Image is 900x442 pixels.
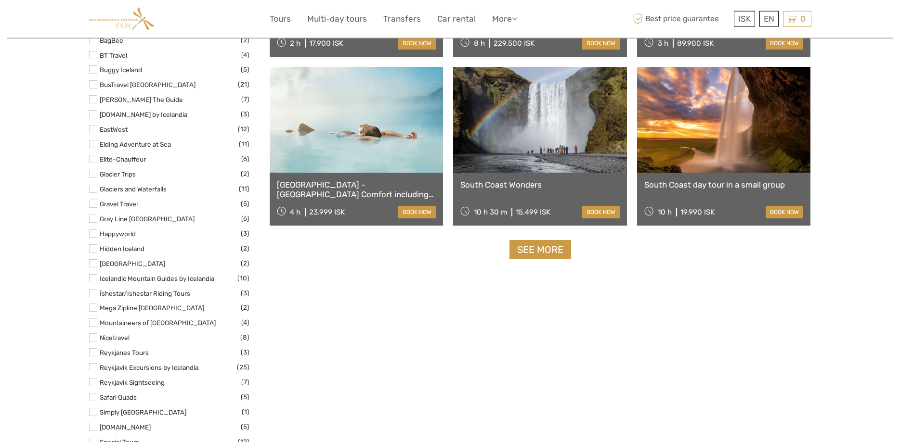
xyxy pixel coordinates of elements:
span: 0 [799,14,807,24]
span: (12) [238,124,249,135]
div: 89.900 ISK [677,39,714,48]
a: book now [766,37,803,50]
a: Reykjavik Sightseeing [100,379,165,386]
span: 10 h 30 m [474,208,507,216]
span: 10 h [658,208,672,216]
a: BT Travel [100,51,127,59]
a: EastWest [100,126,128,133]
span: (2) [241,258,249,269]
span: (2) [241,35,249,46]
span: (8) [240,332,249,343]
span: (2) [241,168,249,179]
a: [DOMAIN_NAME] by Icelandia [100,111,187,118]
a: Elite-Chauffeur [100,155,146,163]
a: book now [398,206,436,218]
a: [GEOGRAPHIC_DATA] [100,260,165,267]
a: BusTravel [GEOGRAPHIC_DATA] [100,81,196,88]
div: 15.499 ISK [516,208,550,216]
a: See more [509,240,571,260]
a: Multi-day tours [307,12,367,26]
span: (5) [241,64,249,75]
span: (6) [241,153,249,164]
span: (3) [241,288,249,299]
a: Transfers [383,12,421,26]
a: Íshestar/Ishestar Riding Tours [100,290,190,297]
a: Mountaineers of [GEOGRAPHIC_DATA] [100,319,216,327]
span: (4) [241,50,249,61]
a: Gray Line [GEOGRAPHIC_DATA] [100,215,195,223]
a: Elding Adventure at Sea [100,140,171,148]
span: 8 h [474,39,485,48]
a: More [492,12,517,26]
a: Reykjanes Tours [100,349,149,356]
a: book now [582,206,620,218]
span: (7) [241,377,249,388]
span: (5) [241,198,249,209]
span: (25) [237,362,249,373]
a: Glacier Trips [100,170,136,178]
span: 4 h [290,208,300,216]
span: (5) [241,421,249,432]
span: ISK [738,14,751,24]
a: Happyworld [100,230,136,238]
a: Simply [GEOGRAPHIC_DATA] [100,408,186,416]
div: 19.990 ISK [680,208,715,216]
a: Reykjavik Excursions by Icelandia [100,364,198,371]
a: Safari Quads [100,393,137,401]
img: Guldsmeden Eyja [89,7,154,31]
span: (3) [241,228,249,239]
div: 229.500 ISK [494,39,535,48]
span: (21) [238,79,249,90]
span: 3 h [658,39,668,48]
a: [DOMAIN_NAME] [100,423,151,431]
a: Glaciers and Waterfalls [100,185,167,193]
a: [PERSON_NAME] The Guide [100,96,183,103]
a: book now [582,37,620,50]
a: Icelandic Mountain Guides by Icelandia [100,275,214,282]
span: Best price guarantee [631,11,731,27]
a: Buggy Iceland [100,66,142,74]
a: South Coast Wonders [460,180,620,189]
span: (11) [239,183,249,194]
a: book now [766,206,803,218]
span: (5) [241,391,249,403]
div: 23.999 ISK [309,208,345,216]
span: 2 h [290,39,300,48]
span: (2) [241,302,249,313]
span: (2) [241,243,249,254]
span: (3) [241,109,249,120]
a: Hidden Iceland [100,245,144,253]
a: Tours [270,12,291,26]
span: (4) [241,317,249,328]
a: South Coast day tour in a small group [644,180,804,189]
div: 17.900 ISK [309,39,343,48]
a: Mega Zipline [GEOGRAPHIC_DATA] [100,304,204,312]
span: (7) [241,94,249,105]
a: Gravel Travel [100,200,138,208]
div: EN [759,11,779,27]
a: [GEOGRAPHIC_DATA] - [GEOGRAPHIC_DATA] Comfort including admission [277,180,436,200]
span: (10) [237,273,249,284]
span: (1) [242,406,249,417]
a: Nicetravel [100,334,130,341]
a: Car rental [437,12,476,26]
a: book now [398,37,436,50]
a: BagBee [100,37,123,44]
span: (3) [241,347,249,358]
span: (11) [239,139,249,150]
span: (6) [241,213,249,224]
